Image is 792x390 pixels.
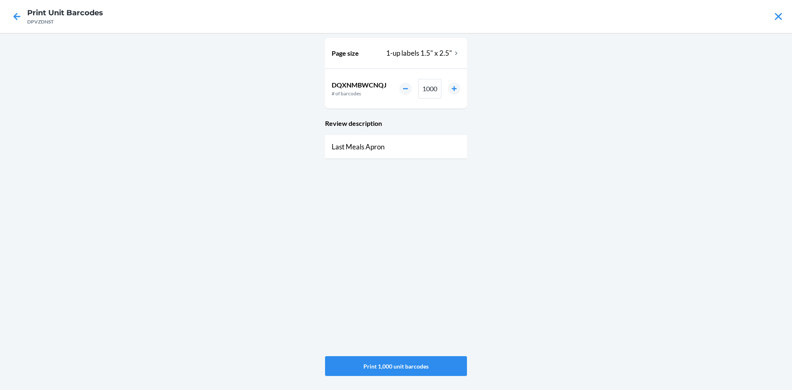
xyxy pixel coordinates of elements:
button: decrement number [399,83,412,95]
div: DPVZDNST [27,18,103,26]
button: Print 1,000 unit barcodes [325,356,467,376]
p: Review description [325,118,467,128]
p: # of barcodes [332,90,387,97]
p: Page size [332,48,359,58]
p: DQXNMBWCNQJ [332,80,387,90]
div: 1-up labels 1.5" x 2.5" [386,48,460,59]
div: Last Meals Apron [325,135,467,159]
button: increment number [448,83,460,95]
h4: Print Unit Barcodes [27,7,103,18]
